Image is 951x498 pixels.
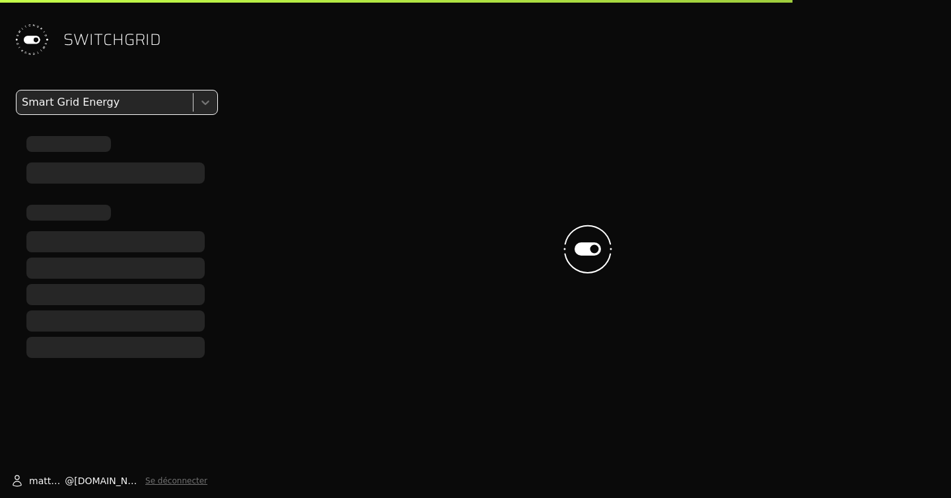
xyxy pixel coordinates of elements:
[11,18,53,61] img: Switchgrid Logo
[65,474,74,487] span: @
[145,476,207,486] button: Se déconnecter
[74,474,140,487] span: [DOMAIN_NAME]
[29,474,65,487] span: matthieu
[63,29,161,50] span: SWITCHGRID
